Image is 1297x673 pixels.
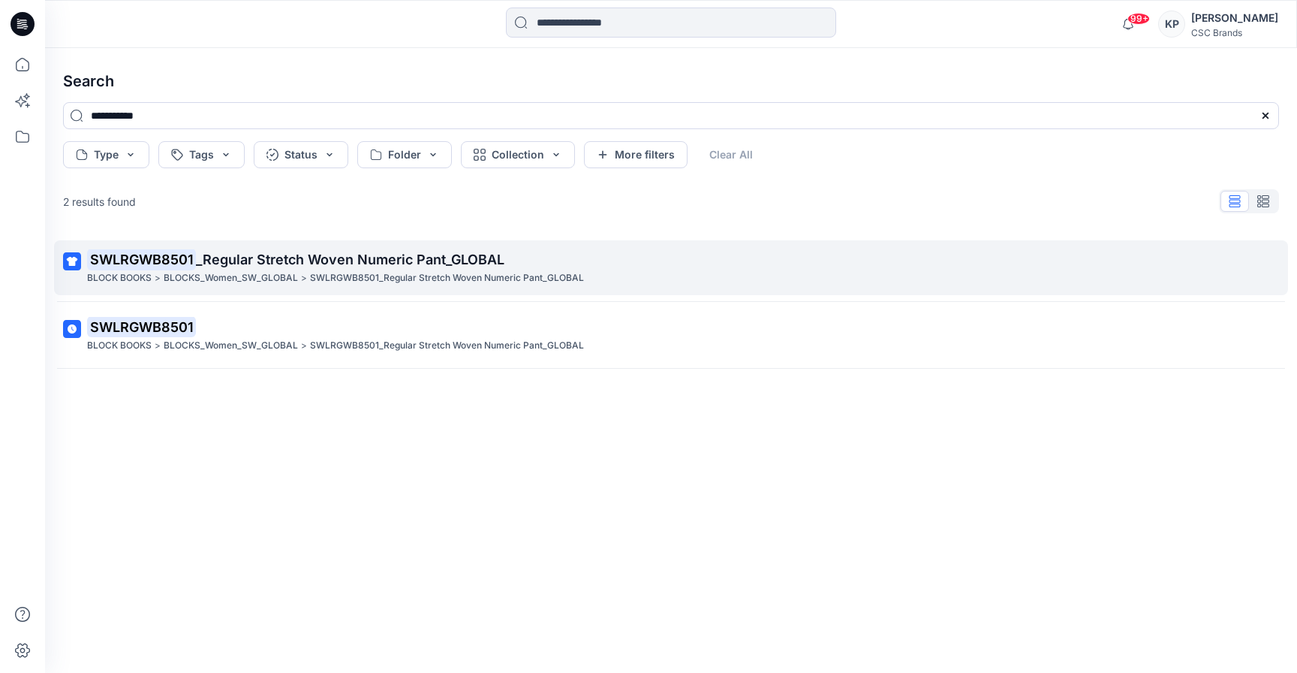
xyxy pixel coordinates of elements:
div: [PERSON_NAME] [1191,9,1278,27]
div: CSC Brands [1191,27,1278,38]
mark: SWLRGWB8501 [87,249,196,270]
p: > [301,338,307,354]
mark: SWLRGWB8501 [87,316,196,337]
button: Folder [357,141,452,168]
p: SWLRGWB8501_Regular Stretch Woven Numeric Pant_GLOBAL [310,270,584,286]
div: KP [1158,11,1185,38]
p: BLOCKS_Women_SW_GLOBAL [164,270,298,286]
p: BLOCK BOOKS [87,338,152,354]
button: More filters [584,141,688,168]
p: SWLRGWB8501_Regular Stretch Woven Numeric Pant_GLOBAL [310,338,584,354]
p: > [155,338,161,354]
a: SWLRGWB8501_Regular Stretch Woven Numeric Pant_GLOBALBLOCK BOOKS>BLOCKS_Women_SW_GLOBAL>SWLRGWB85... [54,240,1288,295]
span: 99+ [1127,13,1150,25]
button: Type [63,141,149,168]
button: Tags [158,141,245,168]
h4: Search [51,60,1291,102]
button: Collection [461,141,575,168]
p: > [155,270,161,286]
a: SWLRGWB8501BLOCK BOOKS>BLOCKS_Women_SW_GLOBAL>SWLRGWB8501_Regular Stretch Woven Numeric Pant_GLOBAL [54,308,1288,363]
span: _Regular Stretch Woven Numeric Pant_GLOBAL [196,252,504,267]
button: Status [254,141,348,168]
p: > [301,270,307,286]
p: 2 results found [63,194,136,210]
p: BLOCK BOOKS [87,270,152,286]
p: BLOCKS_Women_SW_GLOBAL [164,338,298,354]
